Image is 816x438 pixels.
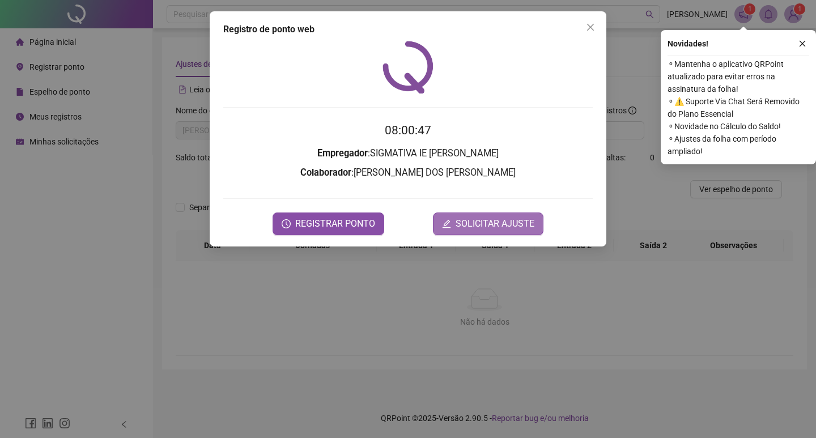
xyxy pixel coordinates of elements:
strong: Empregador [317,148,368,159]
span: ⚬ ⚠️ Suporte Via Chat Será Removido do Plano Essencial [668,95,809,120]
span: REGISTRAR PONTO [295,217,375,231]
span: Novidades ! [668,37,708,50]
span: ⚬ Mantenha o aplicativo QRPoint atualizado para evitar erros na assinatura da folha! [668,58,809,95]
button: Close [581,18,600,36]
h3: : [PERSON_NAME] DOS [PERSON_NAME] [223,165,593,180]
h3: : SIGMATIVA IE [PERSON_NAME] [223,146,593,161]
span: edit [442,219,451,228]
strong: Colaborador [300,167,351,178]
time: 08:00:47 [385,124,431,137]
div: Registro de ponto web [223,23,593,36]
span: SOLICITAR AJUSTE [456,217,534,231]
button: REGISTRAR PONTO [273,212,384,235]
span: close [586,23,595,32]
button: editSOLICITAR AJUSTE [433,212,543,235]
span: ⚬ Novidade no Cálculo do Saldo! [668,120,809,133]
span: ⚬ Ajustes da folha com período ampliado! [668,133,809,158]
span: close [798,40,806,48]
span: clock-circle [282,219,291,228]
img: QRPoint [382,41,433,93]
